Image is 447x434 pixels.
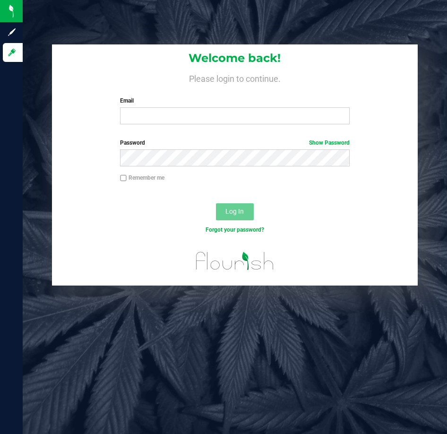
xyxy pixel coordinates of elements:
[120,175,127,182] input: Remember me
[52,72,417,83] h4: Please login to continue.
[225,208,244,215] span: Log In
[7,48,17,57] inline-svg: Log in
[216,203,254,220] button: Log In
[309,139,350,146] a: Show Password
[120,174,164,182] label: Remember me
[52,52,417,64] h1: Welcome back!
[7,27,17,37] inline-svg: Sign up
[189,244,280,278] img: flourish_logo.svg
[206,226,264,233] a: Forgot your password?
[120,139,145,146] span: Password
[120,96,350,105] label: Email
